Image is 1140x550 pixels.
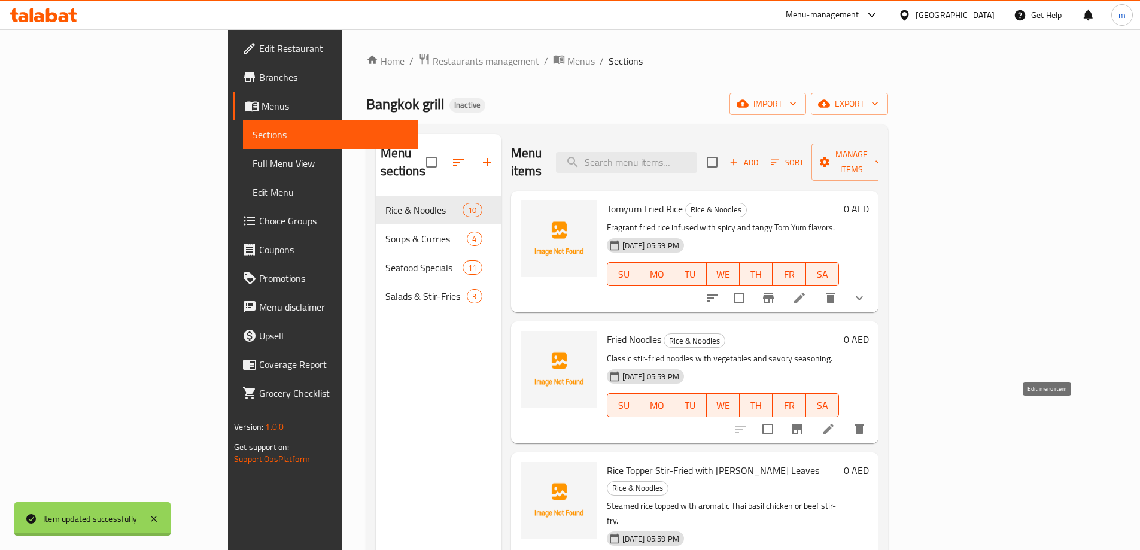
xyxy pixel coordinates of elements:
[607,200,683,218] span: Tomyum Fried Rice
[376,282,501,311] div: Salads & Stir-Fries3
[473,148,501,177] button: Add section
[463,262,481,274] span: 11
[845,284,874,312] button: show more
[259,329,409,343] span: Upsell
[773,393,805,417] button: FR
[786,8,859,22] div: Menu-management
[259,300,409,314] span: Menu disclaimer
[673,393,706,417] button: TU
[544,54,548,68] li: /
[243,178,418,206] a: Edit Menu
[265,419,284,434] span: 1.0.0
[607,461,819,479] span: Rice Topper Stir-Fried with [PERSON_NAME] Leaves
[686,203,746,217] span: Rice & Noodles
[376,196,501,224] div: Rice & Noodles10
[449,98,485,113] div: Inactive
[259,41,409,56] span: Edit Restaurant
[755,417,780,442] span: Select to update
[600,54,604,68] li: /
[754,284,783,312] button: Branch-specific-item
[700,150,725,175] span: Select section
[645,397,668,414] span: MO
[698,284,726,312] button: sort-choices
[419,150,444,175] span: Select all sections
[852,291,867,305] svg: Show Choices
[385,232,467,246] div: Soups & Curries
[744,266,768,283] span: TH
[845,415,874,443] button: delete
[234,419,263,434] span: Version:
[811,144,892,181] button: Manage items
[444,148,473,177] span: Sort sections
[376,224,501,253] div: Soups & Curries4
[811,397,834,414] span: SA
[567,54,595,68] span: Menus
[385,260,463,275] span: Seafood Specials
[792,291,807,305] a: Edit menu item
[673,262,706,286] button: TU
[607,481,668,495] span: Rice & Noodles
[233,264,418,293] a: Promotions
[607,330,661,348] span: Fried Noodles
[729,93,806,115] button: import
[806,262,839,286] button: SA
[463,203,482,217] div: items
[521,462,597,539] img: Rice Topper Stir-Fried with Basil Leaves
[233,321,418,350] a: Upsell
[233,34,418,63] a: Edit Restaurant
[234,439,289,455] span: Get support on:
[262,99,409,113] span: Menus
[553,53,595,69] a: Menus
[816,284,845,312] button: delete
[259,242,409,257] span: Coupons
[385,203,463,217] div: Rice & Noodles
[685,203,747,217] div: Rice & Noodles
[740,262,773,286] button: TH
[607,351,839,366] p: Classic stir-fried noodles with vegetables and savory seasoning.
[773,262,805,286] button: FR
[607,220,839,235] p: Fragrant fried rice infused with spicy and tangy Tom Yum flavors.
[712,397,735,414] span: WE
[385,289,467,303] span: Salads & Stir-Fries
[433,54,539,68] span: Restaurants management
[645,266,668,283] span: MO
[728,156,760,169] span: Add
[521,200,597,277] img: Tomyum Fried Rice
[233,92,418,120] a: Menus
[844,331,869,348] h6: 0 AED
[844,462,869,479] h6: 0 AED
[618,533,684,545] span: [DATE] 05:59 PM
[739,96,797,111] span: import
[607,262,640,286] button: SU
[43,512,137,525] div: Item updated successfully
[233,350,418,379] a: Coverage Report
[376,253,501,282] div: Seafood Specials11
[607,393,640,417] button: SU
[726,285,752,311] span: Select to update
[366,53,888,69] nav: breadcrumb
[467,232,482,246] div: items
[253,127,409,142] span: Sections
[768,153,807,172] button: Sort
[521,331,597,408] img: Fried Noodles
[811,93,888,115] button: export
[233,206,418,235] a: Choice Groups
[259,271,409,285] span: Promotions
[609,54,643,68] span: Sections
[366,90,445,117] span: Bangkok grill
[418,53,539,69] a: Restaurants management
[233,293,418,321] a: Menu disclaimer
[712,266,735,283] span: WE
[640,393,673,417] button: MO
[253,185,409,199] span: Edit Menu
[725,153,763,172] button: Add
[467,291,481,302] span: 3
[467,289,482,303] div: items
[233,379,418,408] a: Grocery Checklist
[376,191,501,315] nav: Menu sections
[707,262,740,286] button: WE
[259,357,409,372] span: Coverage Report
[777,266,801,283] span: FR
[612,397,636,414] span: SU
